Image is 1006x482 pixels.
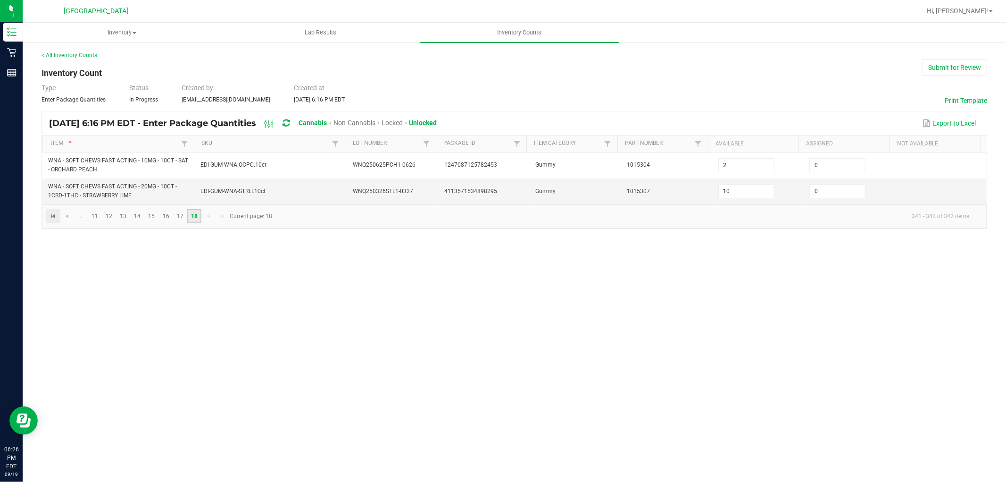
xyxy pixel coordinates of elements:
[42,52,97,59] a: < All Inventory Counts
[42,68,102,78] span: Inventory Count
[49,115,444,132] div: [DATE] 6:16 PM EDT - Enter Package Quantities
[187,209,201,223] a: Page 18
[535,161,556,168] span: Gummy
[278,209,977,224] kendo-pager-info: 341 - 342 of 342 items
[534,140,602,147] a: Item CategorySortable
[60,209,74,223] a: Go to the previous page
[890,135,980,152] th: Not Available
[299,119,327,127] span: Cannabis
[129,84,149,92] span: Status
[74,209,87,223] a: Page 10
[182,96,270,103] span: [EMAIL_ADDRESS][DOMAIN_NAME]
[920,115,979,131] button: Export to Excel
[4,471,18,478] p: 09/19
[4,445,18,471] p: 06:26 PM EDT
[173,209,187,223] a: Page 17
[179,138,190,150] a: Filter
[7,48,17,57] inline-svg: Retail
[200,188,266,194] span: EDI-GUM-WNA-STRLI.10ct
[484,28,554,37] span: Inventory Counts
[42,84,56,92] span: Type
[63,212,71,220] span: Go to the previous page
[46,209,60,223] a: Go to the first page
[48,157,188,173] span: WNA - SOFT CHEWS FAST ACTING - 10MG - 10CT - SAT - ORCHARD PEACH
[50,140,179,147] a: ItemSortable
[353,188,413,194] span: WNQ250326STL1-0327
[42,204,987,228] kendo-pager: Current page: 18
[353,140,421,147] a: Lot NumberSortable
[444,188,497,194] span: 4113571534898295
[292,28,349,37] span: Lab Results
[511,138,523,150] a: Filter
[131,209,144,223] a: Page 14
[922,59,987,76] button: Submit for Review
[693,138,704,150] a: Filter
[443,140,511,147] a: Package IdSortable
[48,183,177,199] span: WNA - SOFT CHEWS FAST ACTING - 20MG - 10CT - 1CBD-1THC - STRAWBERRY LIME
[201,140,330,147] a: SKUSortable
[67,140,74,147] span: Sortable
[116,209,130,223] a: Page 13
[159,209,173,223] a: Page 16
[333,119,375,127] span: Non-Cannabis
[625,140,693,147] a: Part NumberSortable
[602,138,613,150] a: Filter
[421,138,432,150] a: Filter
[7,68,17,77] inline-svg: Reports
[9,406,38,435] iframe: Resource center
[129,96,158,103] span: In Progress
[420,23,618,42] a: Inventory Counts
[927,7,988,15] span: Hi, [PERSON_NAME]!
[409,119,437,127] span: Unlocked
[42,96,106,103] span: Enter Package Quantities
[444,161,497,168] span: 1247087125782453
[64,7,129,15] span: [GEOGRAPHIC_DATA]
[353,161,416,168] span: WNQ250625PCH1-0626
[294,96,345,103] span: [DATE] 6:16 PM EDT
[182,84,213,92] span: Created by
[627,161,650,168] span: 1015304
[23,28,221,37] span: Inventory
[145,209,158,223] a: Page 15
[627,188,650,194] span: 1015307
[50,212,57,220] span: Go to the first page
[200,161,266,168] span: EDI-GUM-WNA-OCPC.10ct
[23,23,221,42] a: Inventory
[708,135,798,152] th: Available
[798,135,889,152] th: Assigned
[102,209,116,223] a: Page 12
[945,96,987,105] button: Print Template
[382,119,403,127] span: Locked
[330,138,341,150] a: Filter
[221,23,420,42] a: Lab Results
[535,188,556,194] span: Gummy
[88,209,101,223] a: Page 11
[294,84,324,92] span: Created at
[7,27,17,37] inline-svg: Inventory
